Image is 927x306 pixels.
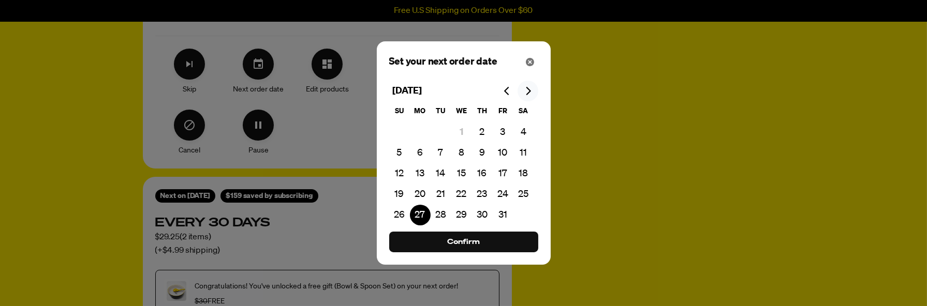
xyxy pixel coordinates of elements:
th: Thursday [472,101,493,122]
button: 9 [472,143,493,163]
button: 2 [472,122,493,143]
th: Tuesday [431,101,451,122]
th: Monday [410,101,431,122]
button: 18 [513,163,534,184]
button: Go to next month [518,81,538,101]
button: 6 [410,143,431,163]
button: 28 [431,205,451,225]
button: Process subscription date change [389,232,538,252]
button: 17 [493,163,513,184]
button: Go to previous month [497,81,518,101]
th: Wednesday [451,101,472,122]
button: 26 [389,205,410,225]
button: 27 [410,205,431,225]
button: 23 [472,184,493,205]
button: 31 [493,205,513,225]
button: 20 [410,184,431,205]
span: Set your next order date [389,55,497,69]
th: Saturday [513,101,534,122]
th: Friday [493,101,513,122]
button: 4 [513,122,534,143]
button: 11 [513,143,534,163]
button: Close [522,54,538,70]
button: 24 [493,184,513,205]
button: 25 [513,184,534,205]
div: [DATE] [389,83,425,100]
span: Confirm [447,236,479,248]
button: 14 [431,163,451,184]
button: 13 [410,163,431,184]
th: Sunday [389,101,410,122]
button: 29 [451,205,472,225]
button: 8 [451,143,472,163]
button: 21 [431,184,451,205]
button: 15 [451,163,472,184]
button: 1 [451,122,472,143]
button: 12 [389,163,410,184]
button: 19 [389,184,410,205]
button: 30 [472,205,493,225]
button: 16 [472,163,493,184]
button: 22 [451,184,472,205]
button: 7 [431,143,451,163]
button: 3 [493,122,513,143]
button: 10 [493,143,513,163]
button: 5 [389,143,410,163]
